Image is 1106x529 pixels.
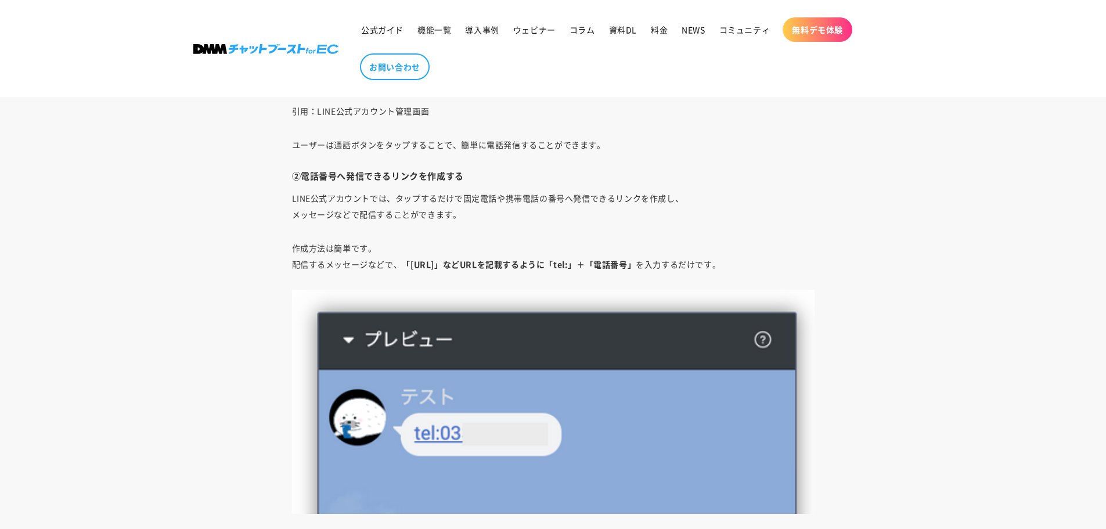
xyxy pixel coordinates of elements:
[682,24,705,35] span: NEWS
[506,17,563,42] a: ウェビナー
[783,17,852,42] a: 無料デモ体験
[651,24,668,35] span: 料金
[719,24,770,35] span: コミュニティ
[354,17,410,42] a: 公式ガイド
[563,17,602,42] a: コラム
[712,17,777,42] a: コミュニティ
[675,17,712,42] a: NEWS
[513,24,556,35] span: ウェビナー
[360,53,430,80] a: お問い合わせ
[792,24,843,35] span: 無料デモ体験
[292,170,815,182] h4: ②電話番号へ発信できるリンクを作成する
[361,24,404,35] span: 公式ガイド
[602,17,644,42] a: 資料DL
[570,24,595,35] span: コラム
[292,240,815,272] p: 作成方法は簡単です。 配信するメッセージなどで、 を入力するだけです。
[644,17,675,42] a: 料金
[369,62,420,72] span: お問い合わせ
[465,24,499,35] span: 導入事例
[292,190,815,222] p: LINE公式アカウントでは、タップするだけで固定電話や携帯電話の番号へ発信できるリンクを作成し、 メッセージなどで配信することができます。
[410,17,458,42] a: 機能一覧
[458,17,506,42] a: 導入事例
[193,44,338,54] img: 株式会社DMM Boost
[609,24,637,35] span: 資料DL
[292,103,815,119] p: 引用：LINE公式アカウント管理画面
[417,24,451,35] span: 機能一覧
[292,136,815,153] p: ユーザーは通話ボタンをタップすることで、簡単に電話発信することができます。
[402,258,636,270] strong: 「[URL]」などURLを記載するように「tel:」＋「電話番号」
